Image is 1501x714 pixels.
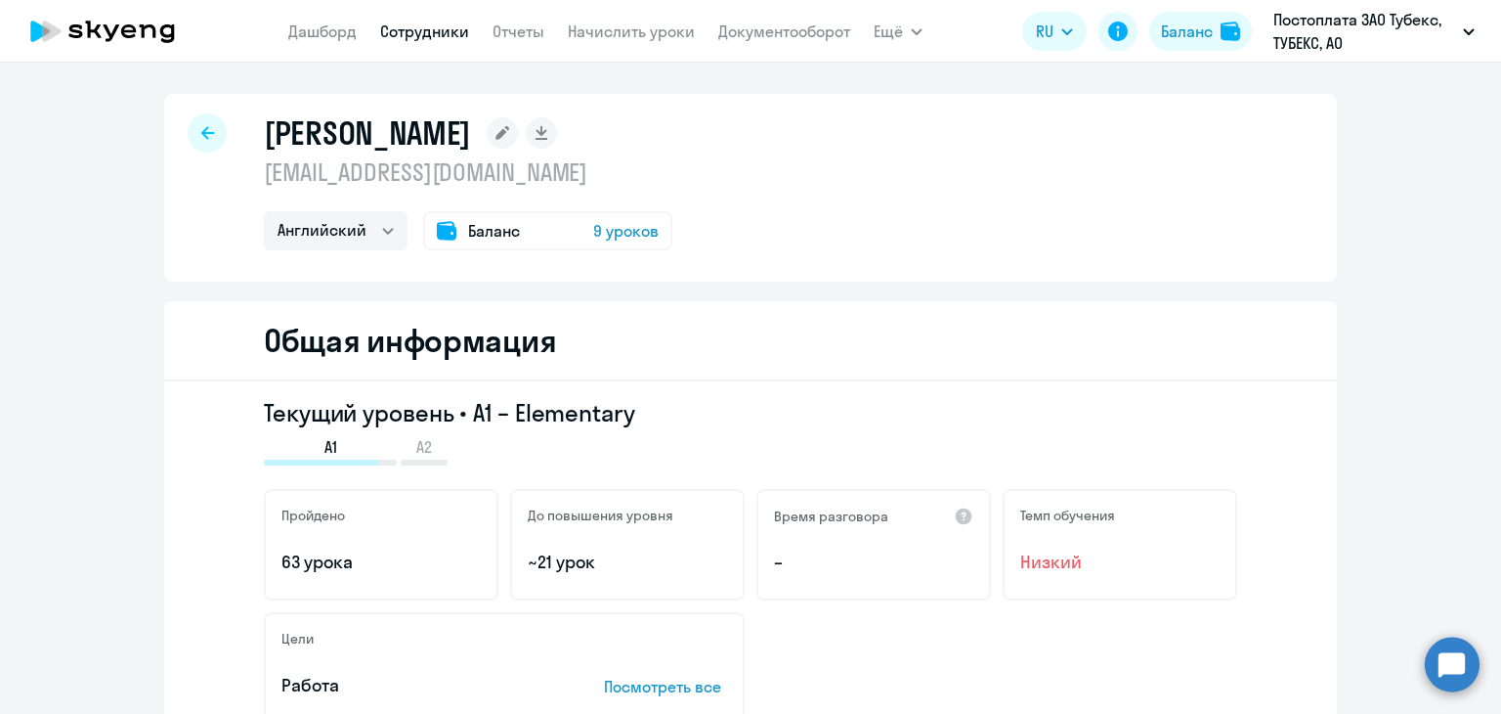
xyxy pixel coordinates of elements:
[1273,8,1455,55] p: Постоплата ЗАО Тубекс, ТУБЕКС, АО
[264,113,471,153] h1: [PERSON_NAME]
[281,507,345,524] h5: Пройдено
[528,507,673,524] h5: До повышения уровня
[380,22,469,41] a: Сотрудники
[874,12,922,51] button: Ещё
[1036,20,1053,43] span: RU
[1020,507,1115,524] h5: Темп обучения
[1149,12,1252,51] button: Балансbalance
[1221,22,1240,41] img: balance
[416,436,432,458] span: A2
[1264,8,1484,55] button: Постоплата ЗАО Тубекс, ТУБЕКС, АО
[604,675,727,698] p: Посмотреть все
[493,22,544,41] a: Отчеты
[874,20,903,43] span: Ещё
[281,673,543,698] p: Работа
[568,22,695,41] a: Начислить уроки
[1020,550,1220,575] span: Низкий
[281,550,481,575] p: 63 урока
[324,436,337,458] span: A1
[774,508,888,525] h5: Время разговора
[1022,12,1087,51] button: RU
[281,630,314,647] h5: Цели
[288,22,357,41] a: Дашборд
[718,22,850,41] a: Документооборот
[264,397,1237,428] h3: Текущий уровень • A1 – Elementary
[264,321,556,360] h2: Общая информация
[1161,20,1213,43] div: Баланс
[468,219,520,243] span: Баланс
[774,550,973,575] p: –
[264,156,672,188] p: [EMAIL_ADDRESS][DOMAIN_NAME]
[593,219,659,243] span: 9 уроков
[528,550,727,575] p: ~21 урок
